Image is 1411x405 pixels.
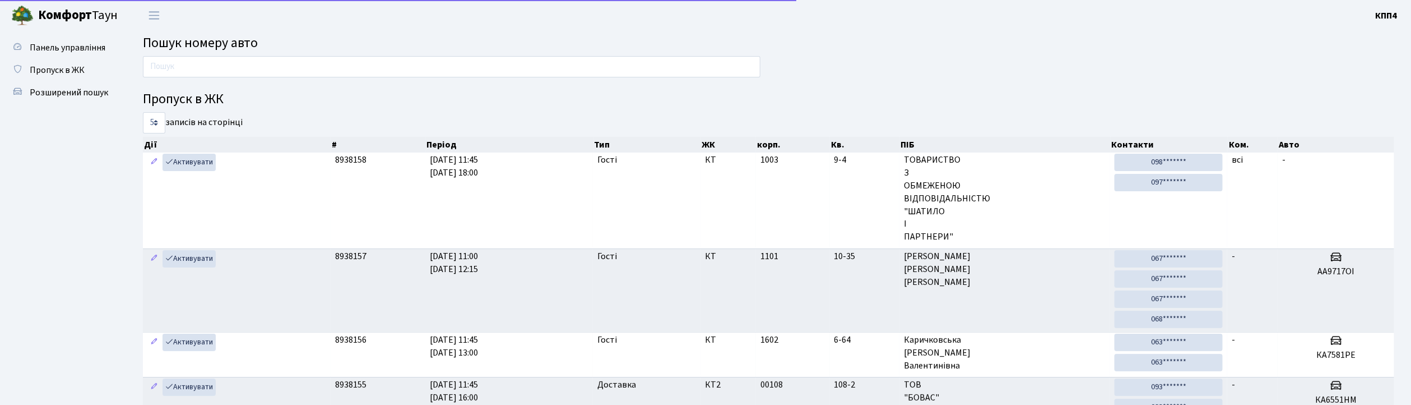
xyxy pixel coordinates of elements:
span: Доставка [597,379,636,392]
h5: АА9717ОІ [1282,266,1390,277]
th: # [331,137,425,153]
th: Контакти [1111,137,1228,153]
a: Редагувати [147,379,161,396]
span: - [1232,379,1235,391]
span: КТ [705,154,751,167]
span: Пошук номеру авто [143,33,258,53]
span: Пропуск в ЖК [30,64,85,76]
a: Активувати [163,250,216,268]
span: Панель управління [30,42,105,54]
span: КТ2 [705,379,751,392]
a: Активувати [163,154,216,171]
th: Дії [143,137,331,153]
button: Переключити навігацію [140,6,168,25]
h4: Пропуск в ЖК [143,91,1394,108]
th: ЖК [701,137,756,153]
span: Гості [597,250,617,263]
th: Період [426,137,593,153]
span: 1101 [760,250,778,263]
span: 6-64 [834,334,895,347]
a: Панель управління [6,36,118,59]
span: [PERSON_NAME] [PERSON_NAME] [PERSON_NAME] [904,250,1106,289]
span: КТ [705,334,751,347]
th: корп. [756,137,830,153]
th: Авто [1278,137,1395,153]
span: - [1232,250,1235,263]
img: logo.png [11,4,34,27]
span: [DATE] 11:45 [DATE] 13:00 [430,334,478,359]
span: ТОВ "БОВАС" [904,379,1106,404]
span: [DATE] 11:00 [DATE] 12:15 [430,250,478,275]
span: 1003 [760,154,778,166]
span: 108-2 [834,379,895,392]
b: Комфорт [38,6,92,24]
span: 8938155 [335,379,366,391]
span: 9-4 [834,154,895,167]
span: 10-35 [834,250,895,263]
span: Гості [597,334,617,347]
a: Активувати [163,379,216,396]
span: 8938156 [335,334,366,346]
b: КПП4 [1376,10,1398,22]
span: 1602 [760,334,778,346]
span: [DATE] 11:45 [DATE] 18:00 [430,154,478,179]
span: Таун [38,6,118,25]
span: 8938158 [335,154,366,166]
span: - [1232,334,1235,346]
th: Тип [593,137,701,153]
span: 00108 [760,379,783,391]
a: Редагувати [147,154,161,171]
span: ТОВАРИСТВО З ОБМЕЖЕНОЮ ВІДПОВІДАЛЬНІСТЮ "ШАТИЛО І ПАРТНЕРИ" [904,154,1106,243]
span: Гості [597,154,617,167]
a: Активувати [163,334,216,351]
span: [DATE] 11:45 [DATE] 16:00 [430,379,478,404]
span: 8938157 [335,250,366,263]
a: Пропуск в ЖК [6,59,118,81]
input: Пошук [143,56,760,77]
th: ПІБ [900,137,1111,153]
span: КТ [705,250,751,263]
a: КПП4 [1376,9,1398,22]
select: записів на сторінці [143,112,165,134]
a: Розширений пошук [6,81,118,104]
span: всі [1232,154,1243,166]
a: Редагувати [147,250,161,268]
h5: КА7581РЕ [1282,350,1390,361]
th: Кв. [830,137,900,153]
span: Каричковська [PERSON_NAME] Валентинівна [904,334,1106,372]
label: записів на сторінці [143,112,243,134]
span: - [1282,154,1285,166]
a: Редагувати [147,334,161,351]
span: Розширений пошук [30,86,108,99]
th: Ком. [1228,137,1278,153]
